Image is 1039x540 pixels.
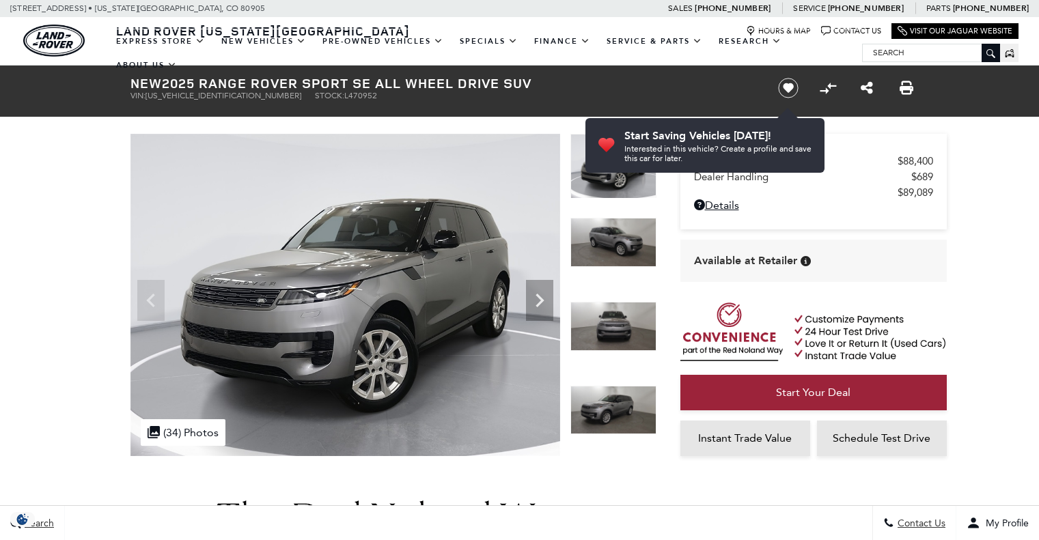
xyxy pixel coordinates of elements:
[821,26,881,36] a: Contact Us
[695,3,771,14] a: [PHONE_NUMBER]
[116,23,410,39] span: Land Rover [US_STATE][GEOGRAPHIC_DATA]
[680,375,947,410] a: Start Your Deal
[570,302,656,351] img: New 2025 Eiger Grey LAND ROVER SE image 3
[141,419,225,446] div: (34) Photos
[817,421,947,456] a: Schedule Test Drive
[526,280,553,321] div: Next
[130,91,146,100] span: VIN:
[956,506,1039,540] button: Open user profile menu
[314,29,452,53] a: Pre-Owned Vehicles
[911,171,933,183] span: $689
[833,431,930,444] span: Schedule Test Drive
[863,44,999,61] input: Search
[7,512,38,526] img: Opt-Out Icon
[570,134,656,199] img: New 2025 Eiger Grey LAND ROVER SE image 1
[23,25,85,57] a: land-rover
[694,171,933,183] a: Dealer Handling $689
[130,74,162,92] strong: New
[900,80,913,96] a: Print this New 2025 Range Rover Sport SE All Wheel Drive SUV
[108,29,213,53] a: EXPRESS STORE
[698,431,792,444] span: Instant Trade Value
[694,186,933,199] a: $89,089
[793,3,825,13] span: Service
[898,186,933,199] span: $89,089
[108,53,185,77] a: About Us
[694,155,933,167] a: MSRP $88,400
[694,155,898,167] span: MSRP
[344,91,377,100] span: L470952
[108,23,418,39] a: Land Rover [US_STATE][GEOGRAPHIC_DATA]
[7,512,38,526] section: Click to Open Cookie Consent Modal
[801,256,811,266] div: Vehicle is in stock and ready for immediate delivery. Due to demand, availability is subject to c...
[130,76,756,91] h1: 2025 Range Rover Sport SE All Wheel Drive SUV
[861,80,873,96] a: Share this New 2025 Range Rover Sport SE All Wheel Drive SUV
[773,77,803,99] button: Save vehicle
[108,29,862,77] nav: Main Navigation
[213,29,314,53] a: New Vehicles
[452,29,526,53] a: Specials
[598,29,710,53] a: Service & Parts
[694,253,797,268] span: Available at Retailer
[570,386,656,435] img: New 2025 Eiger Grey LAND ROVER SE image 4
[315,91,344,100] span: Stock:
[926,3,951,13] span: Parts
[894,517,945,529] span: Contact Us
[146,91,301,100] span: [US_VEHICLE_IDENTIFICATION_NUMBER]
[710,29,790,53] a: Research
[898,26,1012,36] a: Visit Our Jaguar Website
[818,78,838,98] button: Compare vehicle
[668,3,693,13] span: Sales
[130,134,560,456] img: New 2025 Eiger Grey LAND ROVER SE image 1
[828,3,904,14] a: [PHONE_NUMBER]
[776,386,850,399] span: Start Your Deal
[694,199,933,212] a: Details
[526,29,598,53] a: Finance
[680,421,810,456] a: Instant Trade Value
[953,3,1029,14] a: [PHONE_NUMBER]
[898,155,933,167] span: $88,400
[980,517,1029,529] span: My Profile
[570,218,656,267] img: New 2025 Eiger Grey LAND ROVER SE image 2
[746,26,811,36] a: Hours & Map
[23,25,85,57] img: Land Rover
[10,3,265,13] a: [STREET_ADDRESS] • [US_STATE][GEOGRAPHIC_DATA], CO 80905
[694,171,911,183] span: Dealer Handling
